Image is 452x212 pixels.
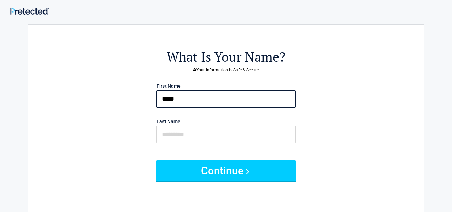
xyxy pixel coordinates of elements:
[156,119,180,124] label: Last Name
[10,8,49,15] img: Main Logo
[66,68,386,72] h3: Your Information Is Safe & Secure
[66,48,386,66] h2: What Is Your Name?
[156,160,296,181] button: Continue
[156,84,181,88] label: First Name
